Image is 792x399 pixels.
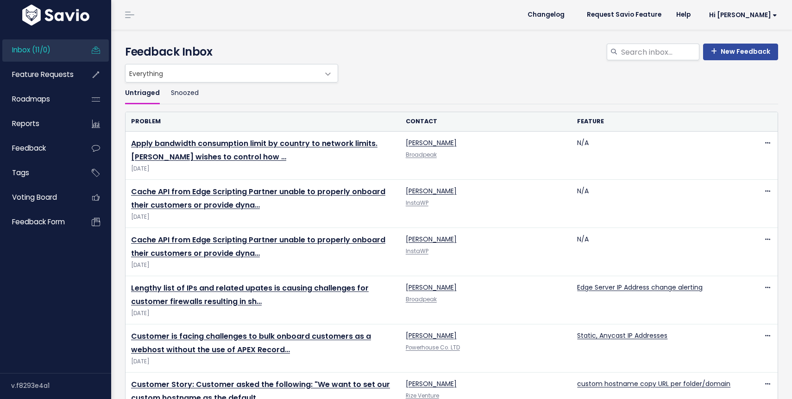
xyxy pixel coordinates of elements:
span: Feedback [12,143,46,153]
span: Reports [12,119,39,128]
td: N/A [572,132,743,180]
a: Powerhouse Co. LTD [406,344,460,351]
a: Edge Server IP Address change alerting [577,283,703,292]
a: Customer is facing challenges to bulk onboard customers as a webhost without the use of APEX Record… [131,331,371,355]
span: Feature Requests [12,70,74,79]
span: Inbox (11/0) [12,45,50,55]
a: Static, Anycast IP Addresses [577,331,667,340]
th: Feature [572,112,743,131]
td: N/A [572,180,743,228]
span: Tags [12,168,29,177]
h4: Feedback Inbox [125,44,778,60]
input: Search inbox... [620,44,699,60]
span: Voting Board [12,192,57,202]
a: [PERSON_NAME] [406,234,457,244]
a: [PERSON_NAME] [406,186,457,196]
a: Snoozed [171,82,199,104]
a: Feature Requests [2,64,77,85]
span: Roadmaps [12,94,50,104]
img: logo-white.9d6f32f41409.svg [20,5,92,25]
span: [DATE] [131,260,395,270]
span: [DATE] [131,309,395,318]
a: InstaWP [406,247,428,255]
th: Contact [400,112,572,131]
span: Changelog [528,12,565,18]
a: Inbox (11/0) [2,39,77,61]
a: Feedback [2,138,77,159]
a: Voting Board [2,187,77,208]
a: Hi [PERSON_NAME] [698,8,785,22]
span: Everything [125,64,338,82]
a: Cache API from Edge Scripting Partner unable to properly onboard their customers or provide dyna… [131,186,385,210]
a: Untriaged [125,82,160,104]
span: [DATE] [131,357,395,367]
a: Cache API from Edge Scripting Partner unable to properly onboard their customers or provide dyna… [131,234,385,259]
a: Broadpeak [406,296,437,303]
span: Feedback form [12,217,65,227]
div: v.f8293e4a1 [11,374,111,398]
span: Everything [126,64,319,82]
a: [PERSON_NAME] [406,331,457,340]
a: [PERSON_NAME] [406,283,457,292]
a: Feedback form [2,211,77,233]
th: Problem [126,112,400,131]
a: Request Savio Feature [579,8,669,22]
span: [DATE] [131,164,395,174]
a: InstaWP [406,199,428,207]
a: [PERSON_NAME] [406,379,457,388]
a: New Feedback [703,44,778,60]
a: Roadmaps [2,89,77,110]
a: Lengthy list of IPs and related upates is causing challenges for customer firewalls resulting in sh… [131,283,369,307]
a: Reports [2,113,77,134]
span: Hi [PERSON_NAME] [709,12,777,19]
ul: Filter feature requests [125,82,778,104]
span: [DATE] [131,212,395,222]
a: Apply bandwidth consumption limit by country to network limits. [PERSON_NAME] wishes to control h... [131,138,377,162]
td: N/A [572,228,743,276]
a: custom hostname copy URL per folder/domain [577,379,730,388]
a: Broadpeak [406,151,437,158]
a: Tags [2,162,77,184]
a: Help [669,8,698,22]
a: [PERSON_NAME] [406,138,457,147]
